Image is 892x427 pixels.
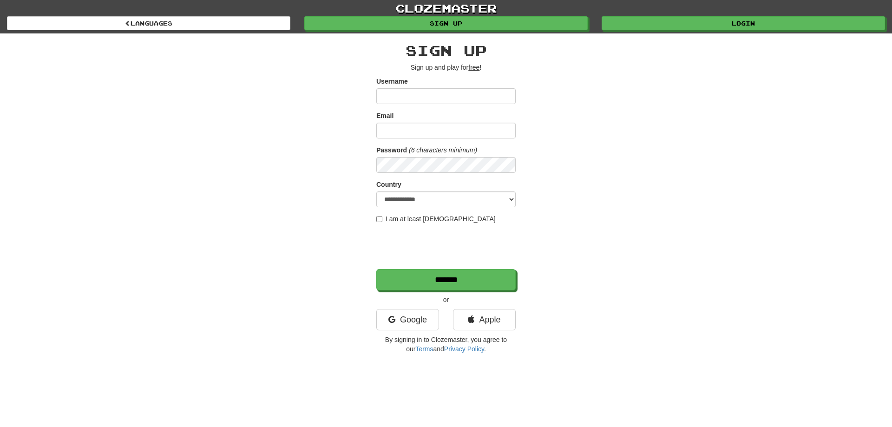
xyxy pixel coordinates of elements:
[376,214,496,223] label: I am at least [DEMOGRAPHIC_DATA]
[376,111,394,120] label: Email
[409,146,477,154] em: (6 characters minimum)
[376,145,407,155] label: Password
[415,345,433,353] a: Terms
[376,180,401,189] label: Country
[376,228,518,264] iframe: reCAPTCHA
[376,63,516,72] p: Sign up and play for !
[453,309,516,330] a: Apple
[376,335,516,354] p: By signing in to Clozemaster, you agree to our and .
[376,216,382,222] input: I am at least [DEMOGRAPHIC_DATA]
[444,345,484,353] a: Privacy Policy
[376,295,516,304] p: or
[602,16,885,30] a: Login
[376,43,516,58] h2: Sign up
[7,16,290,30] a: Languages
[376,309,439,330] a: Google
[376,77,408,86] label: Username
[468,64,479,71] u: free
[304,16,588,30] a: Sign up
